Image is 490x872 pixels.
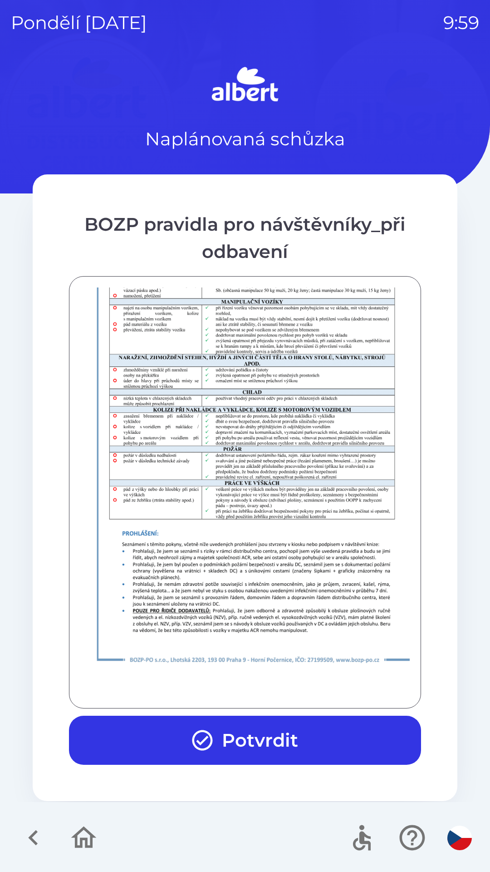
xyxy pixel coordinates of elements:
[80,173,432,672] img: t5iKY4Cocv4gECBCogIEgBgIECBAgQIAAAQIEDAQNECBAgAABAgQIECCwAh4EVRAgQIAAAQIECBAg4EHQAAECBAgQIECAAAEC...
[443,9,479,36] p: 9:59
[447,826,472,850] img: cs flag
[145,125,345,153] p: Naplánovaná schůzka
[11,9,147,36] p: pondělí [DATE]
[69,211,421,265] div: BOZP pravidla pro návštěvníky_při odbavení
[33,64,457,107] img: Logo
[69,716,421,765] button: Potvrdit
